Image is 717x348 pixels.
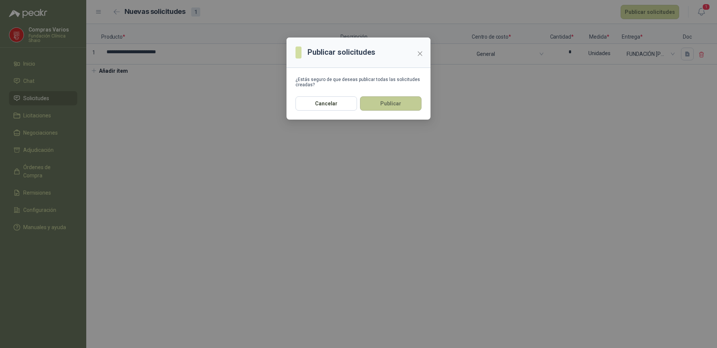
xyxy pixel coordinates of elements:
[307,46,375,58] h3: Publicar solicitudes
[414,48,426,60] button: Close
[360,96,421,111] button: Publicar
[295,77,421,87] div: ¿Estás seguro de que deseas publicar todas las solicitudes creadas?
[417,51,423,57] span: close
[295,96,357,111] button: Cancelar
